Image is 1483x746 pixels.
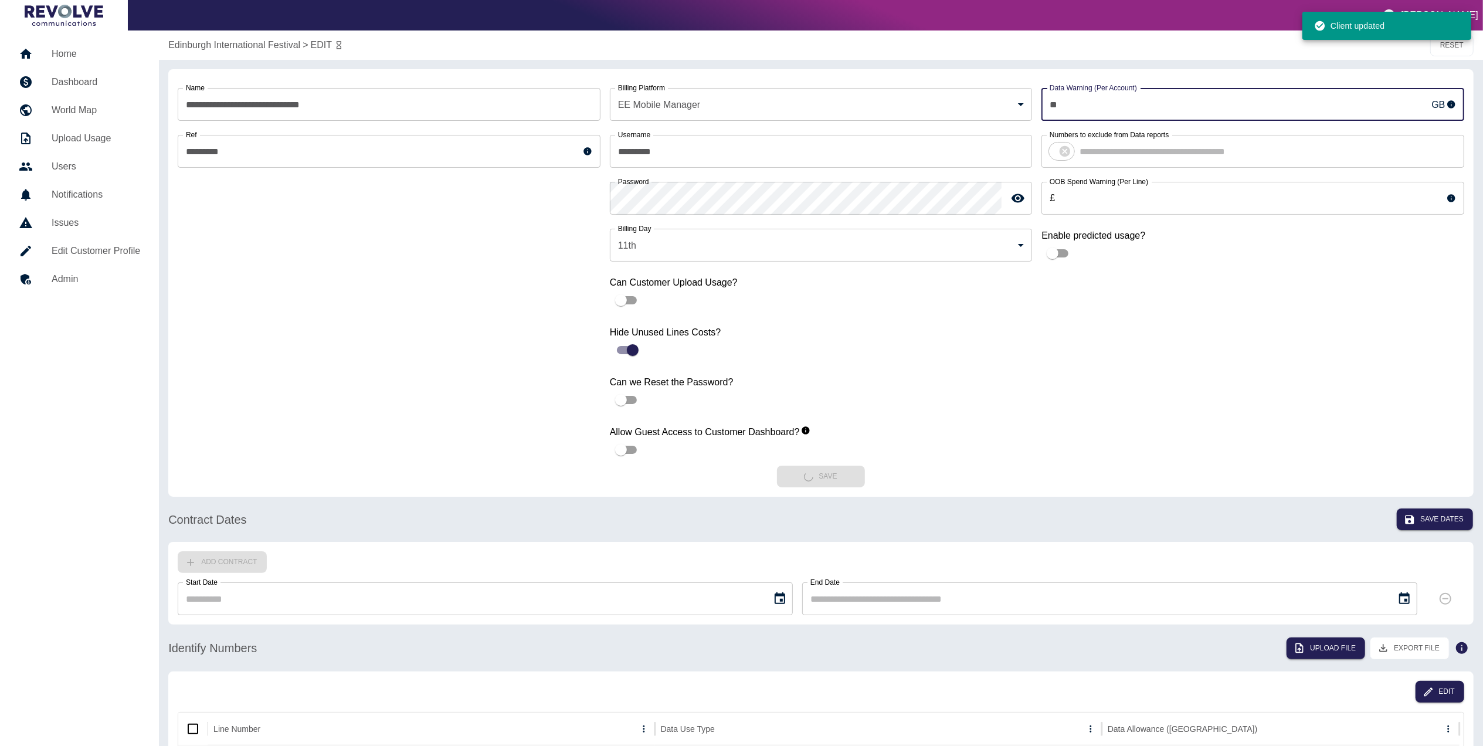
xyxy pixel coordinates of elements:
[610,88,1033,121] div: EE Mobile Manager
[25,5,103,26] img: Logo
[1440,721,1457,737] button: Data Allowance (GB) column menu
[1370,637,1450,660] button: Export File
[303,38,308,52] p: >
[801,426,810,435] svg: When enabled, this allows guest users to view your customer dashboards.
[1050,130,1169,140] label: Numbers to exclude from Data reports
[9,124,150,152] a: Upload Usage
[610,276,1033,289] label: Can Customer Upload Usage?
[9,152,150,181] a: Users
[9,68,150,96] a: Dashboard
[661,724,715,734] div: Data Use Type
[1447,194,1456,203] svg: This sets the warning limit for each line’s Out-of-Bundle usage and usage exceeding the limit wil...
[52,160,140,174] h5: Users
[1006,186,1030,210] button: toggle password visibility
[610,229,1033,262] div: 11th
[636,721,652,737] button: Line Number column menu
[52,131,140,145] h5: Upload Usage
[1377,4,1483,27] button: [PERSON_NAME]
[9,96,150,124] a: World Map
[52,47,140,61] h5: Home
[1393,587,1416,611] button: Choose date
[610,325,1033,339] label: Hide Unused Lines Costs?
[583,147,592,156] svg: This is a unique reference for your use - it can be anything
[9,181,150,209] a: Notifications
[810,577,840,587] label: End Date
[618,177,649,186] label: Password
[1450,636,1474,660] button: Click here for instruction
[1287,638,1365,659] button: Upload File
[52,272,140,286] h5: Admin
[1447,100,1456,109] svg: This sets the monthly warning limit for your customer’s Mobile Data usage and will be displayed a...
[1108,724,1257,734] div: Data Allowance ([GEOGRAPHIC_DATA])
[168,639,257,657] h6: Identify Numbers
[1050,191,1055,205] p: £
[213,724,260,734] div: Line Number
[618,130,650,140] label: Username
[1430,35,1474,56] button: RESET
[168,38,300,52] a: Edinburgh International Festival
[186,130,197,140] label: Ref
[52,188,140,202] h5: Notifications
[311,38,332,52] a: EDIT
[52,216,140,230] h5: Issues
[52,103,140,117] h5: World Map
[610,425,1033,439] label: Allow Guest Access to Customer Dashboard?
[1397,508,1473,530] button: Save Dates
[618,223,651,233] label: Billing Day
[1314,15,1384,36] div: Client updated
[768,587,792,611] button: Choose date
[52,75,140,89] h5: Dashboard
[1050,177,1148,186] label: OOB Spend Warning (Per Line)
[618,83,665,93] label: Billing Platform
[1041,229,1464,242] label: Enable predicted usage?
[1416,681,1464,703] button: Edit
[9,209,150,237] a: Issues
[9,265,150,293] a: Admin
[1050,83,1137,93] label: Data Warning (Per Account)
[52,244,140,258] h5: Edit Customer Profile
[9,237,150,265] a: Edit Customer Profile
[186,83,205,93] label: Name
[168,510,246,529] h6: Contract Dates
[1082,721,1099,737] button: Data Use Type column menu
[9,40,150,68] a: Home
[186,577,218,587] label: Start Date
[610,375,1033,389] label: Can we Reset the Password?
